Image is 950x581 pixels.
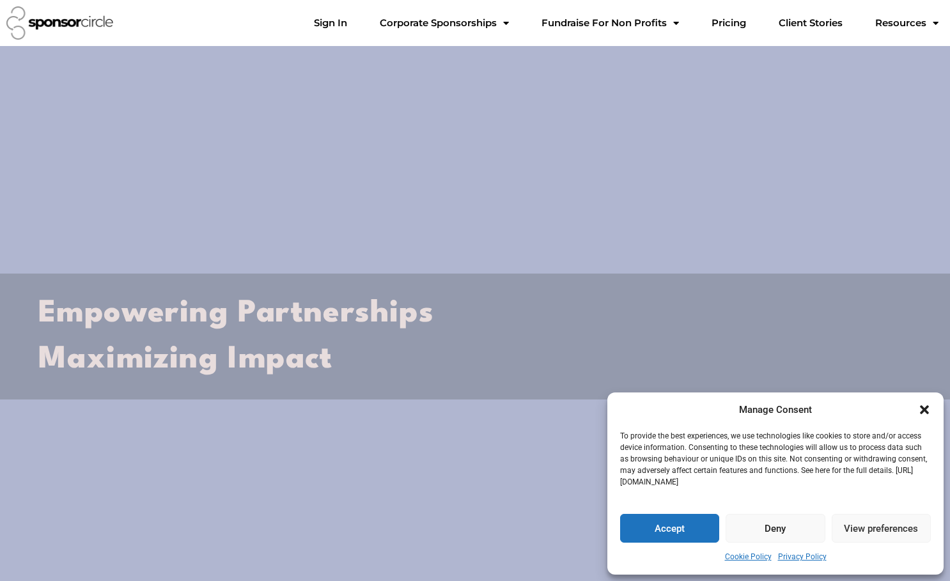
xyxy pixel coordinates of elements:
[726,514,825,543] button: Deny
[620,430,930,488] p: To provide the best experiences, we use technologies like cookies to store and/or access device i...
[531,10,689,36] a: Fundraise For Non ProfitsMenu Toggle
[620,514,719,543] button: Accept
[304,10,949,36] nav: Menu
[778,549,827,565] a: Privacy Policy
[832,514,931,543] button: View preferences
[768,10,853,36] a: Client Stories
[370,10,519,36] a: Corporate SponsorshipsMenu Toggle
[918,403,931,416] div: Close dialogue
[6,6,113,40] img: Sponsor Circle logo
[725,549,772,565] a: Cookie Policy
[38,291,912,382] h2: Empowering Partnerships Maximizing Impact
[304,10,357,36] a: Sign In
[739,402,812,418] div: Manage Consent
[701,10,756,36] a: Pricing
[865,10,949,36] a: Resources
